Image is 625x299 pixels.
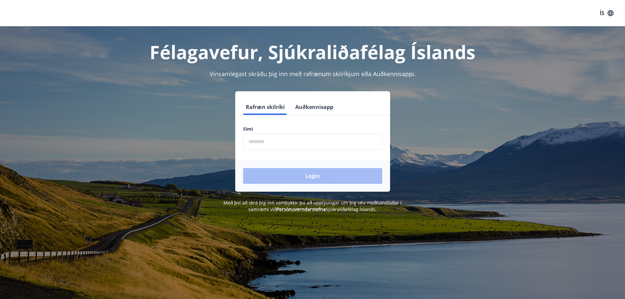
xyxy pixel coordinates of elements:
[210,70,416,78] span: Vinsamlegast skráðu þig inn með rafrænum skilríkjum eða Auðkennisappi.
[293,99,336,115] button: Auðkennisapp
[243,126,382,132] label: Sími
[223,200,402,212] span: Með því að skrá þig inn samþykkir þú að upplýsingar um þig séu meðhöndlaðar í samræmi við Sjúkral...
[84,39,541,64] h1: Félagavefur, Sjúkraliðafélag Íslands
[596,7,617,19] button: ÍS
[277,206,326,212] a: Persónuverndarstefna
[243,99,287,115] button: Rafræn skilríki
